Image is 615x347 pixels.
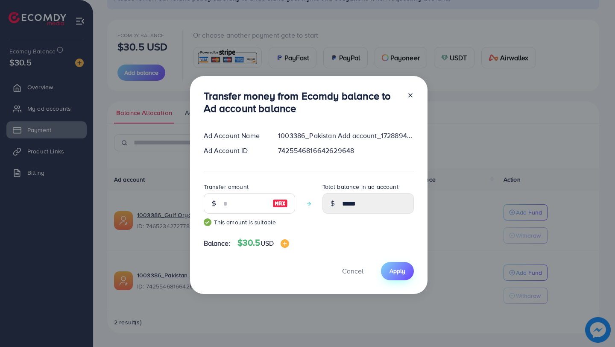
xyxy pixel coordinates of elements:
label: Transfer amount [204,182,249,191]
img: image [281,239,289,248]
label: Total balance in ad account [322,182,398,191]
img: guide [204,218,211,226]
div: Ad Account Name [197,131,272,141]
div: 7425546816642629648 [271,146,420,156]
div: 1003386_Pakistan Add account_1728894866261 [271,131,420,141]
h4: $30.5 [237,238,289,248]
img: image [272,198,288,209]
span: USD [261,238,274,248]
div: Ad Account ID [197,146,272,156]
small: This amount is suitable [204,218,295,226]
span: Cancel [342,266,363,276]
button: Cancel [331,262,374,280]
span: Balance: [204,238,231,248]
span: Apply [389,267,405,275]
h3: Transfer money from Ecomdy balance to Ad account balance [204,90,400,115]
button: Apply [381,262,414,280]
